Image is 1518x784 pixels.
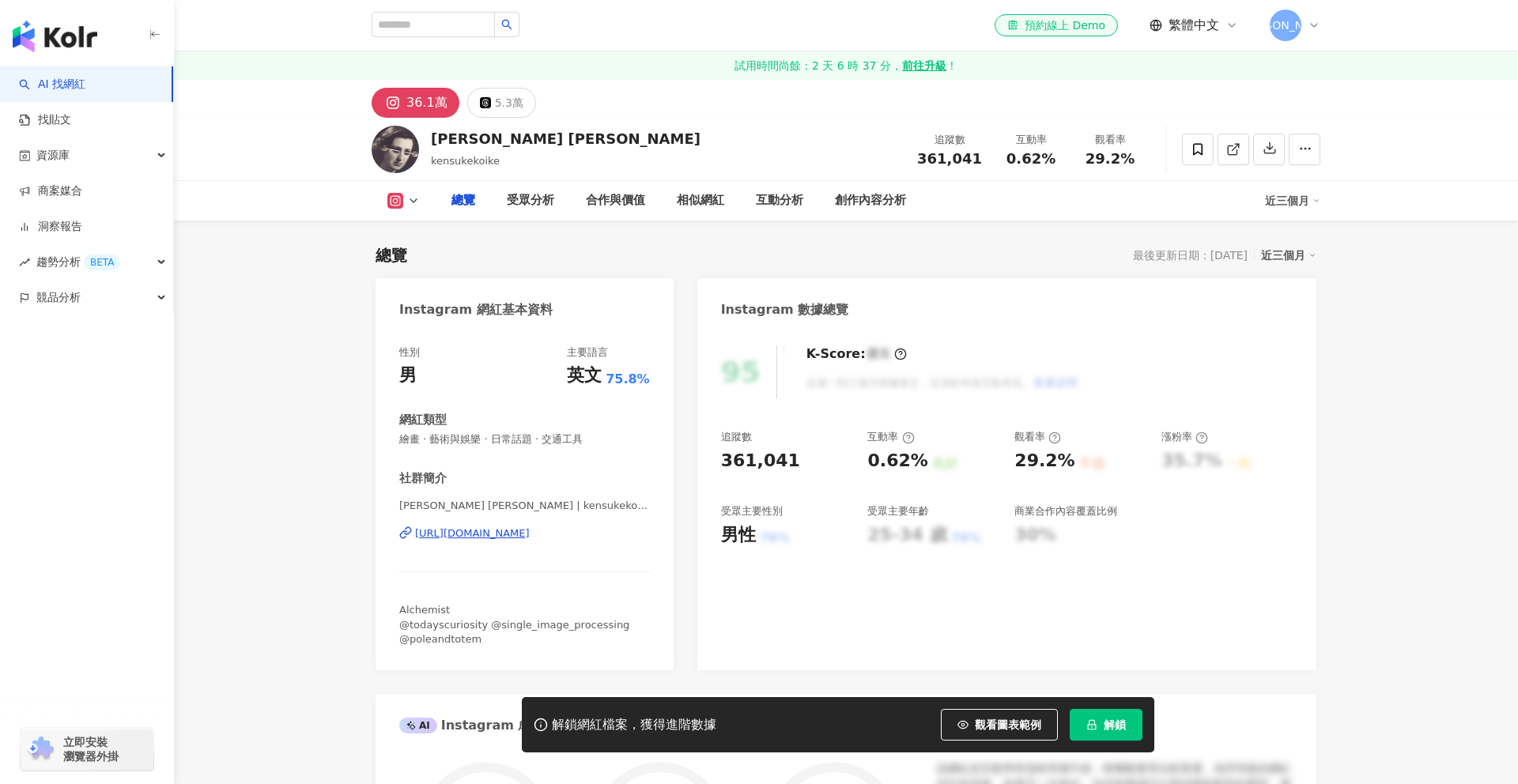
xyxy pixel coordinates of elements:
div: 受眾主要年齡 [867,504,929,518]
button: 解鎖 [1070,709,1142,741]
span: 29.2% [1086,151,1135,167]
a: searchAI 找網紅 [19,77,85,92]
a: 商案媒合 [19,183,82,199]
button: 36.1萬 [372,88,459,118]
span: 0.62% [1006,151,1055,167]
div: BETA [84,254,120,270]
span: Alchemist @todayscuriosity @single_image_processing @poleandtotem [399,604,629,644]
a: 找貼文 [19,112,71,128]
div: 受眾主要性別 [721,504,783,518]
div: 361,041 [721,449,800,473]
span: lock [1086,719,1097,730]
span: 361,041 [917,150,982,167]
div: 0.62% [867,449,927,473]
div: 36.1萬 [406,92,447,114]
div: 29.2% [1014,449,1074,473]
div: 性別 [399,345,420,360]
button: 觀看圖表範例 [941,709,1058,741]
img: logo [13,21,97,52]
div: 總覽 [451,191,475,210]
div: 追蹤數 [917,132,982,148]
span: 繁體中文 [1169,17,1219,34]
div: 解鎖網紅檔案，獲得進階數據 [552,717,716,733]
div: 總覽 [376,244,407,266]
div: Instagram 數據總覽 [721,301,849,318]
span: search [501,19,512,30]
div: 觀看率 [1014,430,1061,444]
div: 主要語言 [567,345,608,360]
div: 相似網紅 [677,191,724,210]
div: 近三個月 [1265,188,1320,213]
div: 男 [399,364,417,388]
div: 5.3萬 [495,92,523,114]
span: rise [19,257,30,268]
div: 英文 [567,364,602,388]
div: 漲粉率 [1161,430,1208,444]
div: 合作與價值 [586,191,645,210]
span: 解鎖 [1104,718,1126,731]
span: kensukekoike [431,155,500,167]
img: chrome extension [25,737,56,762]
div: 互動分析 [756,191,803,210]
span: [PERSON_NAME] [PERSON_NAME] | kensukekoike [399,499,650,513]
div: 互動率 [1001,132,1061,148]
a: [URL][DOMAIN_NAME] [399,526,650,541]
div: 觀看率 [1080,132,1140,148]
strong: 前往升級 [902,58,946,73]
span: 75.8% [606,371,650,388]
span: [PERSON_NAME] [1240,17,1331,34]
div: 男性 [721,523,756,548]
a: chrome extension立即安裝 瀏覽器外掛 [21,728,153,771]
div: 最後更新日期：[DATE] [1133,249,1248,262]
div: 受眾分析 [507,191,554,210]
div: 近三個月 [1261,245,1316,266]
div: 預約線上 Demo [1007,17,1105,33]
div: 商業合作內容覆蓋比例 [1014,504,1117,518]
div: 社群簡介 [399,470,447,487]
div: 創作內容分析 [835,191,906,210]
a: 預約線上 Demo [995,14,1118,36]
span: 趨勢分析 [36,244,120,280]
div: [PERSON_NAME] [PERSON_NAME] [431,129,700,149]
div: 網紅類型 [399,412,447,428]
span: 觀看圖表範例 [975,718,1041,731]
span: 繪畫 · 藝術與娛樂 · 日常話題 · 交通工具 [399,432,650,447]
div: 互動率 [867,430,914,444]
div: 追蹤數 [721,430,752,444]
button: 5.3萬 [467,88,536,118]
span: 立即安裝 瀏覽器外掛 [63,735,119,763]
span: 資源庫 [36,138,70,173]
a: 洞察報告 [19,219,82,235]
img: KOL Avatar [372,126,419,173]
div: Instagram 網紅基本資料 [399,301,553,318]
a: 試用時間尚餘：2 天 6 時 37 分，前往升級！ [174,51,1518,80]
div: [URL][DOMAIN_NAME] [415,526,530,541]
span: 競品分析 [36,280,81,315]
div: K-Score : [806,345,907,363]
